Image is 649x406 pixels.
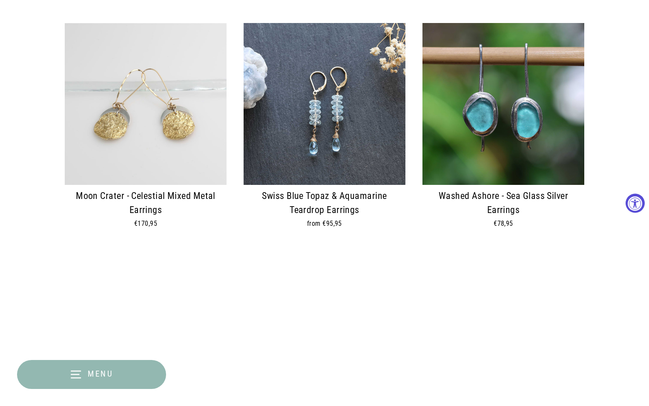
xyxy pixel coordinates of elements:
div: Moon Crater - Celestial Mixed Metal Earrings [65,189,227,217]
span: €78,95 [494,219,513,227]
div: Swiss Blue Topaz & Aquamarine Teardrop Earrings [244,189,405,217]
a: Swiss Blue Topaz stack and Aquamarine teardrop detail in gold-filled wire wrap setting Swiss Blue... [244,23,405,244]
span: Menu [88,369,114,379]
span: from €95,95 [307,219,342,227]
button: Menu [17,360,166,389]
div: Washed Ashore - Sea Glass Silver Earrings [422,189,584,217]
a: Moon Crater - Celestial Mixed Metal Earrings€170,95 [65,23,227,244]
span: €170,95 [134,219,157,227]
button: Accessibility Widget, click to open [626,193,645,213]
img: Swiss Blue Topaz stack and Aquamarine teardrop detail in gold-filled wire wrap setting [244,23,405,185]
a: Washed Ashore - Sea Glass Silver Earrings€78,95 [422,23,584,244]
